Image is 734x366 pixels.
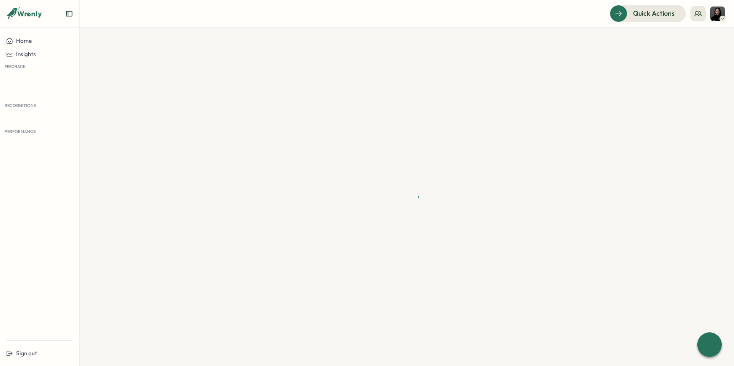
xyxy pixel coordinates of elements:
[16,350,37,357] span: Sign out
[16,37,32,44] span: Home
[16,50,36,58] span: Insights
[610,5,686,22] button: Quick Actions
[65,10,73,18] button: Expand sidebar
[710,6,725,21] img: Lisa Scherer
[633,8,675,18] span: Quick Actions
